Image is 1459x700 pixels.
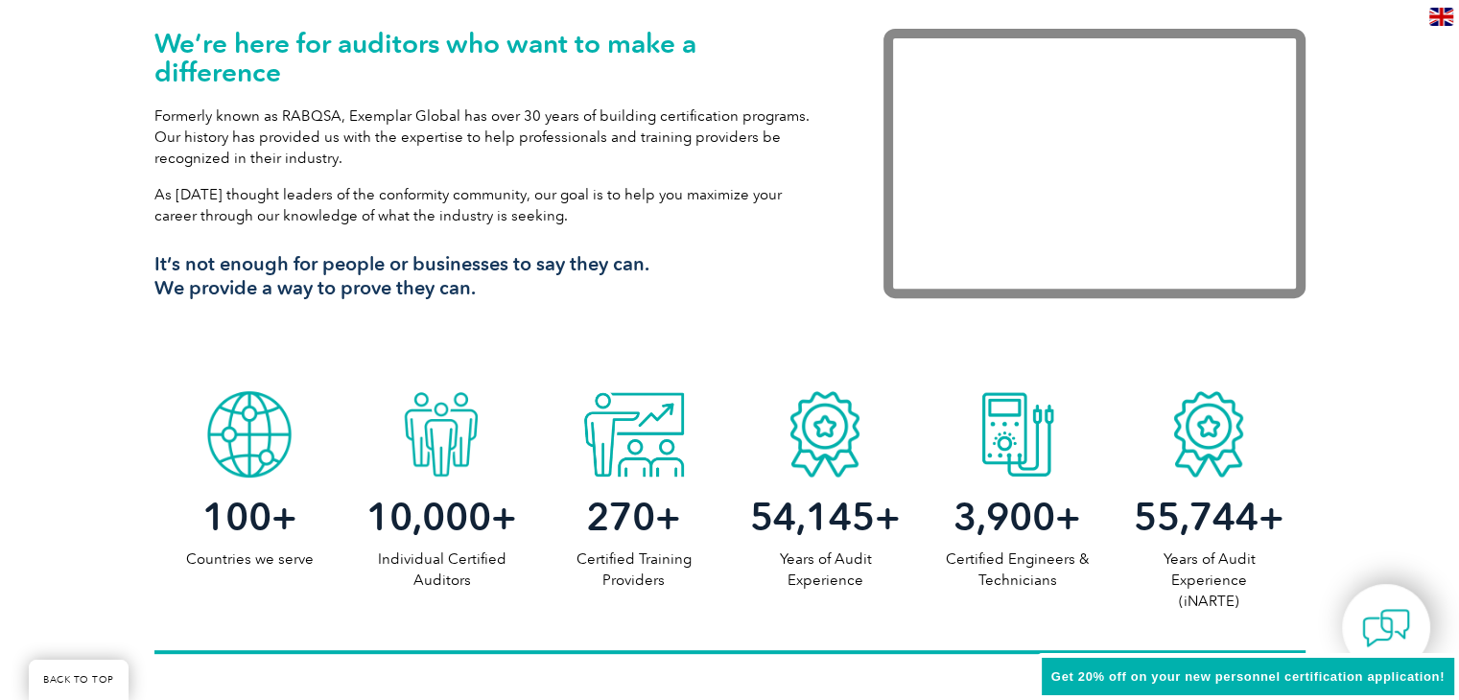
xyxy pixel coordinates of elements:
[1051,669,1445,684] span: Get 20% off on your new personnel certification application!
[1362,604,1410,652] img: contact-chat.png
[202,494,271,540] span: 100
[154,184,826,226] p: As [DATE] thought leaders of the conformity community, our goal is to help you maximize your care...
[345,548,537,591] p: Individual Certified Auditors
[750,494,875,540] span: 54,145
[366,494,491,540] span: 10,000
[921,502,1113,532] h2: +
[883,29,1306,298] iframe: Exemplar Global: Working together to make a difference
[953,494,1055,540] span: 3,900
[154,252,826,300] h3: It’s not enough for people or businesses to say they can. We provide a way to prove they can.
[154,29,826,86] h1: We’re here for auditors who want to make a difference
[1429,8,1453,26] img: en
[921,548,1113,591] p: Certified Engineers & Technicians
[154,105,826,169] p: Formerly known as RABQSA, Exemplar Global has over 30 years of building certification programs. O...
[154,502,346,532] h2: +
[586,494,655,540] span: 270
[1113,548,1305,612] p: Years of Audit Experience (iNARTE)
[537,548,729,591] p: Certified Training Providers
[345,502,537,532] h2: +
[29,660,129,700] a: BACK TO TOP
[729,502,921,532] h2: +
[1113,502,1305,532] h2: +
[154,548,346,570] p: Countries we serve
[1134,494,1259,540] span: 55,744
[537,502,729,532] h2: +
[729,548,921,591] p: Years of Audit Experience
